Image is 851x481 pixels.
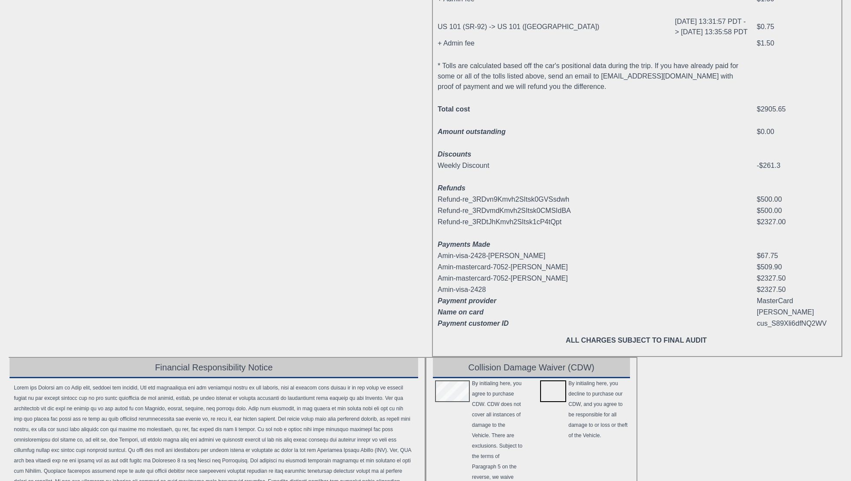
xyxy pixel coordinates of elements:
[437,284,675,295] td: Amin-visa-2428
[437,273,675,284] td: Amin-mastercard-7052-[PERSON_NAME]
[437,194,675,205] td: Refund-re_3RDvn9Kmvh2SItsk0GVSsdwh
[443,335,829,346] div: ALL CHARGES SUBJECT TO FINAL AUDIT
[437,16,675,38] td: US 101 (SR-92) -> US 101 ([GEOGRAPHIC_DATA])
[756,205,835,216] td: $500.00
[437,205,675,216] td: Refund-re_3RDvmdKmvh2SItsk0CMSIdBA
[437,160,675,171] td: Weekly Discount
[437,38,675,49] td: + Admin fee
[437,295,675,307] td: Payment provider
[756,262,835,273] td: $509.90
[756,104,835,115] td: $2905.65
[437,60,756,92] td: * Tolls are calculated based off the car's positional data during the trip. If you have already p...
[437,262,675,273] td: Amin-mastercard-7052-[PERSON_NAME]
[756,273,835,284] td: $2327.50
[756,318,835,329] td: cus_S89Xli6dfNQ2WV
[437,104,675,115] td: Total cost
[756,160,835,171] td: -$261.3
[10,358,418,378] div: Financial Responsibility Notice
[756,194,835,205] td: $500.00
[756,307,835,318] td: [PERSON_NAME]
[437,250,675,262] td: Amin-visa-2428-[PERSON_NAME]
[437,216,675,228] td: Refund-re_3RDtJhKmvh2SItsk1cP4tQpt
[437,126,675,137] td: Amount outstanding
[437,239,675,250] td: Payments Made
[756,126,835,137] td: $0.00
[756,284,835,295] td: $2327.50
[756,16,835,38] td: $0.75
[756,216,835,228] td: $2327.00
[437,183,675,194] td: Refunds
[437,318,675,329] td: Payment customer ID
[437,149,675,160] td: Discounts
[433,358,630,378] div: Collision Damage Waiver (CDW)
[756,295,835,307] td: MasterCard
[756,38,835,49] td: $1.50
[675,16,757,38] td: [DATE] 13:31:57 PDT -> [DATE] 13:35:58 PDT
[437,307,675,318] td: Name on card
[756,250,835,262] td: $67.75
